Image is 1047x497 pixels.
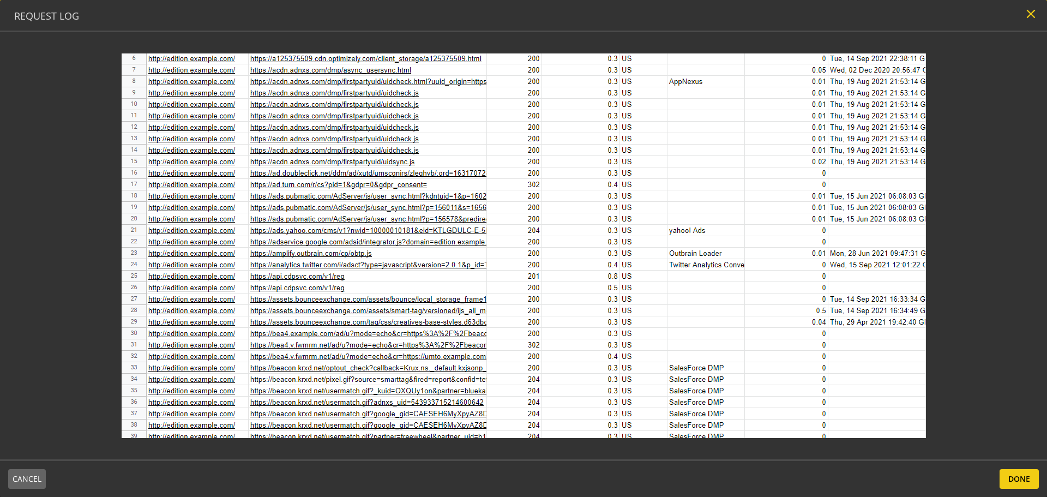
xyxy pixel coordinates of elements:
span: CANCEL [13,469,41,489]
button: Done [1000,469,1039,489]
span: Done [1008,469,1030,489]
mat-icon: close [1024,7,1038,21]
h4: Request Log [14,11,79,22]
button: CANCEL [8,469,46,489]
